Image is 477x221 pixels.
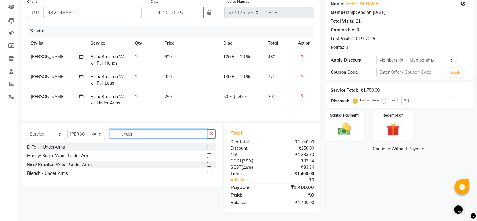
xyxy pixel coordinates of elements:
span: 2.5% [243,159,252,163]
div: ₹1,750.00 [272,139,319,145]
span: 20 % [240,74,250,80]
div: ₹350.00 [272,145,319,152]
span: 2.5% [242,165,251,170]
div: ₹0 [280,177,319,183]
span: 900 [164,74,172,79]
span: Rica/ Brazilian Wax - Full Legs [91,74,126,86]
div: ₹1,333.33 [272,152,319,158]
div: Payable: [226,184,272,191]
div: Coupon Code [331,69,377,75]
img: _gift.svg [383,122,403,137]
div: Total Visits: [331,18,355,24]
div: ₹1,400.00 [272,171,319,177]
label: Fixed [389,98,398,103]
div: end on [DATE] [358,9,386,16]
div: Membership: [331,9,357,16]
div: ₹33.34 [272,158,319,164]
th: Service [87,37,131,50]
span: Rica/ Brazilian Wax - Under Arms [91,94,126,106]
span: Rica/ Brazilian Wax - Full Hands [91,54,126,66]
div: 0 [345,44,348,51]
span: [PERSON_NAME] [31,74,65,79]
span: 50 F [223,94,232,100]
a: [PERSON_NAME] [345,1,379,7]
div: ( ) [226,158,272,164]
div: ( ) [226,164,272,171]
div: ₹0 [272,191,319,198]
span: Total [230,130,244,136]
th: Qty [131,37,161,50]
div: Name: [331,1,344,7]
span: CGST [230,158,241,164]
span: 600 [164,54,172,59]
div: Rica/ Brazilian Wax - Under Arms [27,162,92,168]
div: Service Total: [331,87,358,94]
div: Apply Discount [331,57,377,63]
span: | [234,94,235,100]
span: 1 [135,54,137,59]
span: SGST [230,165,241,170]
button: +91 [27,7,44,18]
span: 720 [268,74,275,79]
div: 0 [357,27,359,33]
div: Sub Total: [226,139,272,145]
div: Card on file: [331,27,355,33]
span: 20 % [240,54,250,60]
div: D-Tan - UnderArms [27,144,65,150]
a: Continue Without Payment [326,146,473,152]
th: Disc [220,37,264,50]
th: Action [294,37,314,50]
span: 480 [268,54,275,59]
div: ₹1,750.00 [361,87,380,94]
span: 180 F [223,74,234,80]
div: Balance : [226,200,272,206]
span: 1 [135,94,137,99]
div: 21 [356,18,361,24]
input: Search by Name/Mobile/Email/Code [43,7,142,18]
iframe: chat widget [452,197,471,215]
span: [PERSON_NAME] [31,94,65,99]
th: Price [161,37,220,50]
div: Discount: [226,145,272,152]
th: Stylist [27,37,87,50]
div: Paid: [226,191,272,198]
label: Manual Payment [330,113,359,118]
div: Last Visit: [331,36,351,42]
a: Add Tip [226,177,280,183]
div: Total: [226,171,272,177]
div: ₹1,400.00 [272,200,319,206]
span: 20 % [238,94,247,100]
label: Redemption [383,113,403,118]
span: | [237,54,238,60]
span: 200 [268,94,275,99]
span: 1 [135,74,137,79]
label: Percentage [360,98,379,103]
div: Points: [331,44,344,51]
div: Discount: [331,98,349,104]
span: | [237,74,238,80]
div: Honey/ Sugar Wax - Under Arms [27,153,91,159]
div: Bleach - Under Arms [27,170,68,177]
th: Total [264,37,294,50]
div: 20-09-2025 [352,36,375,42]
div: ₹33.34 [272,164,319,171]
input: Enter Offer / Coupon Code [376,68,445,77]
span: 120 F [223,54,234,60]
div: Services [28,25,319,37]
span: 250 [164,94,172,99]
div: Net: [226,152,272,158]
input: Search or Scan [110,129,207,139]
span: [PERSON_NAME] [31,54,65,59]
button: Apply [447,68,465,77]
div: ₹1,400.00 [272,184,319,191]
img: _cash.svg [334,122,355,136]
